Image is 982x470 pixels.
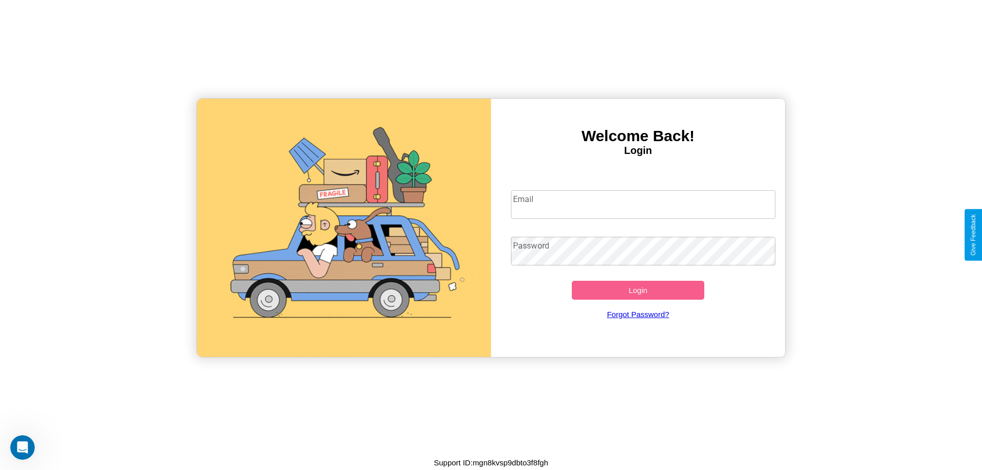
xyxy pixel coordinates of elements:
[10,435,35,460] iframe: Intercom live chat
[197,99,491,357] img: gif
[491,145,785,156] h4: Login
[434,456,548,469] p: Support ID: mgn8kvsp9dbto3f8fgh
[506,300,771,329] a: Forgot Password?
[970,214,977,256] div: Give Feedback
[572,281,704,300] button: Login
[491,127,785,145] h3: Welcome Back!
